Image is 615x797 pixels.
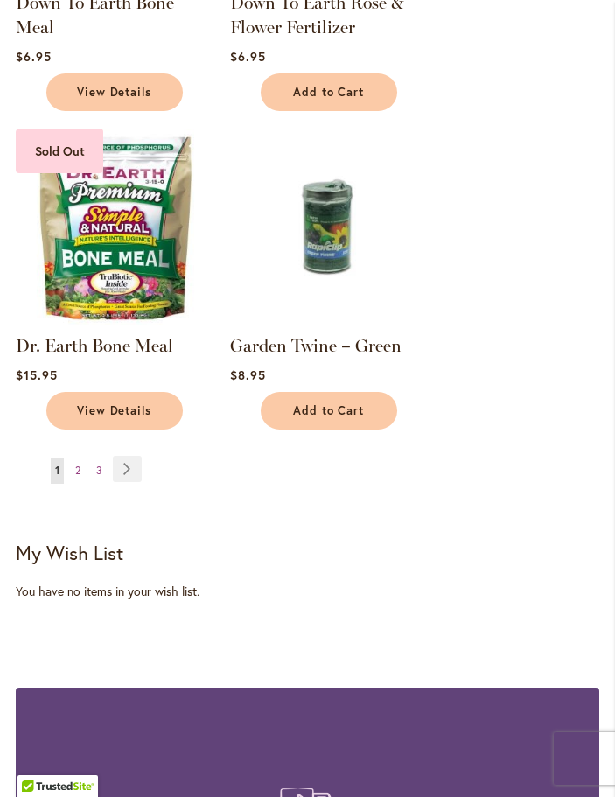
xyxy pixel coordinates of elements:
[71,458,85,484] a: 2
[230,129,427,325] img: Garden Twine – Green
[92,458,107,484] a: 3
[16,335,173,356] a: Dr. Earth Bone Meal
[16,48,52,65] span: $6.95
[261,73,397,111] button: Add to Cart
[230,367,266,383] span: $8.95
[293,403,365,418] span: Add to Cart
[261,392,397,430] button: Add to Cart
[46,73,183,111] a: View Details
[77,85,152,100] span: View Details
[16,367,58,383] span: $15.95
[293,85,365,100] span: Add to Cart
[77,403,152,418] span: View Details
[230,48,266,65] span: $6.95
[16,583,599,600] div: You have no items in your wish list.
[16,129,213,325] img: Dr. Earth Bone Meal
[46,392,183,430] a: View Details
[16,129,103,173] div: Sold Out
[230,335,402,356] a: Garden Twine – Green
[55,464,59,477] span: 1
[16,540,123,565] strong: My Wish List
[16,312,213,329] a: Dr. Earth Bone Meal Sold Out
[230,312,427,329] a: Garden Twine – Green
[75,464,80,477] span: 2
[13,735,62,784] iframe: Launch Accessibility Center
[96,464,102,477] span: 3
